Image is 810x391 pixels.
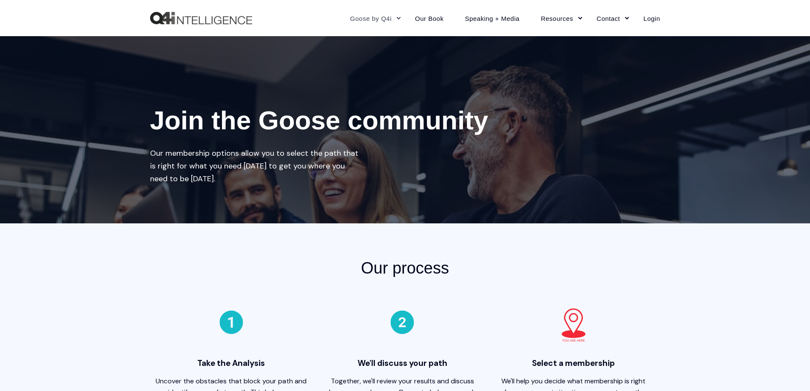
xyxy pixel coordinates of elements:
img: Q4intelligence, LLC logo [150,12,252,25]
a: Back to Home [150,12,252,25]
span: Select a membership [497,358,651,375]
img: 3-1 [557,308,591,342]
h2: Our process [263,257,548,279]
div: Our membership options allow you to select the path that is right for what you need [DATE] to get... [150,147,363,185]
span: Join the Goose community [150,106,489,135]
iframe: Chat Widget [767,350,810,391]
img: 4-1 [219,308,244,334]
img: 5 [389,308,415,334]
span: We'll discuss your path [325,358,480,375]
span: Take the Analysis [154,358,309,375]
